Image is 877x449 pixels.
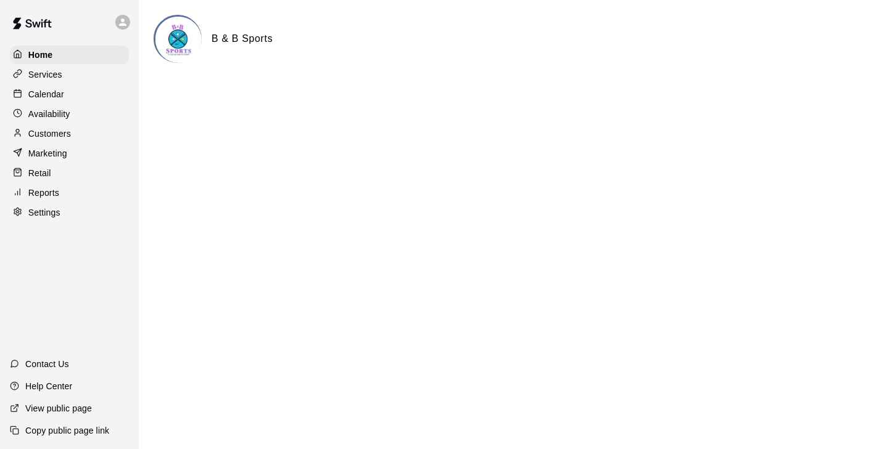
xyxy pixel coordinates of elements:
img: B & B Sports logo [155,17,202,63]
a: Availability [10,105,129,123]
p: Calendar [28,88,64,100]
p: Copy public page link [25,424,109,437]
p: Reports [28,187,59,199]
p: Help Center [25,380,72,392]
a: Home [10,46,129,64]
p: Contact Us [25,358,69,370]
p: Availability [28,108,70,120]
a: Retail [10,164,129,182]
h6: B & B Sports [212,31,273,47]
p: Retail [28,167,51,179]
p: Settings [28,206,60,219]
a: Calendar [10,85,129,103]
a: Customers [10,124,129,143]
a: Settings [10,203,129,222]
p: View public page [25,402,92,415]
p: Services [28,68,62,81]
p: Home [28,49,53,61]
a: Services [10,65,129,84]
a: Marketing [10,144,129,163]
a: Reports [10,184,129,202]
p: Marketing [28,147,67,160]
p: Customers [28,127,71,140]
